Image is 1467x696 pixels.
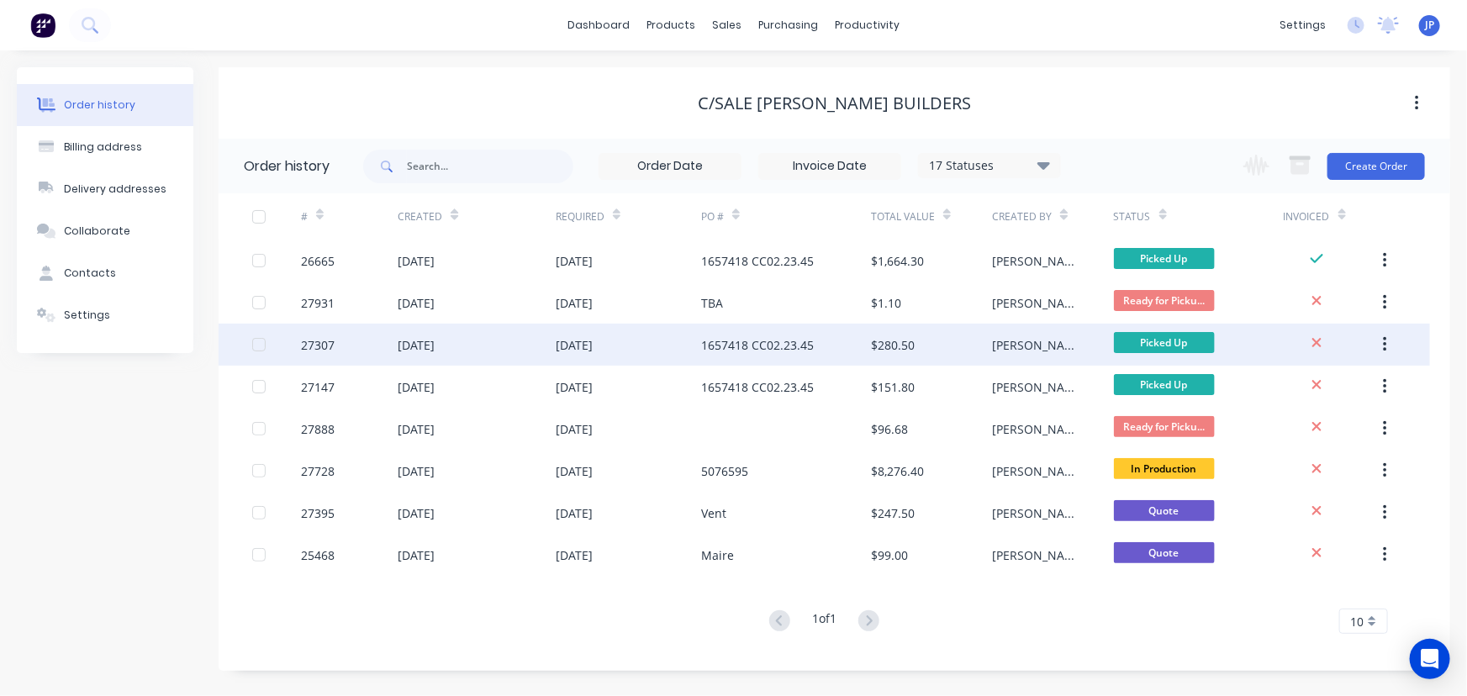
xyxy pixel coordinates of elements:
[701,546,734,564] div: Maire
[301,294,335,312] div: 27931
[1114,209,1151,224] div: Status
[556,336,593,354] div: [DATE]
[871,504,915,522] div: $247.50
[992,546,1079,564] div: [PERSON_NAME]
[301,252,335,270] div: 26665
[871,462,924,480] div: $8,276.40
[992,420,1079,438] div: [PERSON_NAME]
[871,252,924,270] div: $1,664.30
[556,252,593,270] div: [DATE]
[398,209,442,224] div: Created
[1410,639,1450,679] div: Open Intercom Messenger
[1114,500,1215,521] span: Quote
[871,420,908,438] div: $96.68
[992,378,1079,396] div: [PERSON_NAME]
[556,209,604,224] div: Required
[398,420,435,438] div: [DATE]
[1114,248,1215,269] span: Picked Up
[992,336,1079,354] div: [PERSON_NAME]
[556,504,593,522] div: [DATE]
[698,93,971,113] div: C/SALE [PERSON_NAME] BUILDERS
[1284,209,1330,224] div: Invoiced
[1350,613,1364,630] span: 10
[64,182,166,197] div: Delivery addresses
[871,193,992,240] div: Total Value
[704,13,750,38] div: sales
[64,224,130,239] div: Collaborate
[1425,18,1434,33] span: JP
[398,252,435,270] div: [DATE]
[64,140,142,155] div: Billing address
[638,13,704,38] div: products
[244,156,330,177] div: Order history
[556,294,593,312] div: [DATE]
[701,504,726,522] div: Vent
[301,462,335,480] div: 27728
[701,462,748,480] div: 5076595
[871,294,901,312] div: $1.10
[398,462,435,480] div: [DATE]
[30,13,55,38] img: Factory
[556,193,701,240] div: Required
[301,209,308,224] div: #
[556,420,593,438] div: [DATE]
[701,336,814,354] div: 1657418 CC02.23.45
[701,193,871,240] div: PO #
[992,252,1079,270] div: [PERSON_NAME]
[871,378,915,396] div: $151.80
[17,294,193,336] button: Settings
[559,13,638,38] a: dashboard
[812,609,836,634] div: 1 of 1
[398,546,435,564] div: [DATE]
[992,209,1052,224] div: Created By
[1114,416,1215,437] span: Ready for Picku...
[17,210,193,252] button: Collaborate
[556,462,593,480] div: [DATE]
[992,193,1113,240] div: Created By
[301,378,335,396] div: 27147
[17,126,193,168] button: Billing address
[301,193,398,240] div: #
[759,154,900,179] input: Invoice Date
[301,546,335,564] div: 25468
[826,13,908,38] div: productivity
[407,150,573,183] input: Search...
[1114,332,1215,353] span: Picked Up
[301,420,335,438] div: 27888
[398,294,435,312] div: [DATE]
[871,209,935,224] div: Total Value
[1284,193,1380,240] div: Invoiced
[1114,458,1215,479] span: In Production
[1114,542,1215,563] span: Quote
[556,378,593,396] div: [DATE]
[701,252,814,270] div: 1657418 CC02.23.45
[992,462,1079,480] div: [PERSON_NAME]
[398,378,435,396] div: [DATE]
[701,378,814,396] div: 1657418 CC02.23.45
[871,336,915,354] div: $280.50
[64,308,110,323] div: Settings
[17,252,193,294] button: Contacts
[398,336,435,354] div: [DATE]
[17,168,193,210] button: Delivery addresses
[701,294,723,312] div: TBA
[1271,13,1334,38] div: settings
[750,13,826,38] div: purchasing
[599,154,741,179] input: Order Date
[1114,290,1215,311] span: Ready for Picku...
[398,504,435,522] div: [DATE]
[992,294,1079,312] div: [PERSON_NAME]
[1327,153,1425,180] button: Create Order
[919,156,1060,175] div: 17 Statuses
[871,546,908,564] div: $99.00
[17,84,193,126] button: Order history
[64,266,116,281] div: Contacts
[1114,193,1284,240] div: Status
[992,504,1079,522] div: [PERSON_NAME]
[1114,374,1215,395] span: Picked Up
[64,98,135,113] div: Order history
[556,546,593,564] div: [DATE]
[301,336,335,354] div: 27307
[301,504,335,522] div: 27395
[701,209,724,224] div: PO #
